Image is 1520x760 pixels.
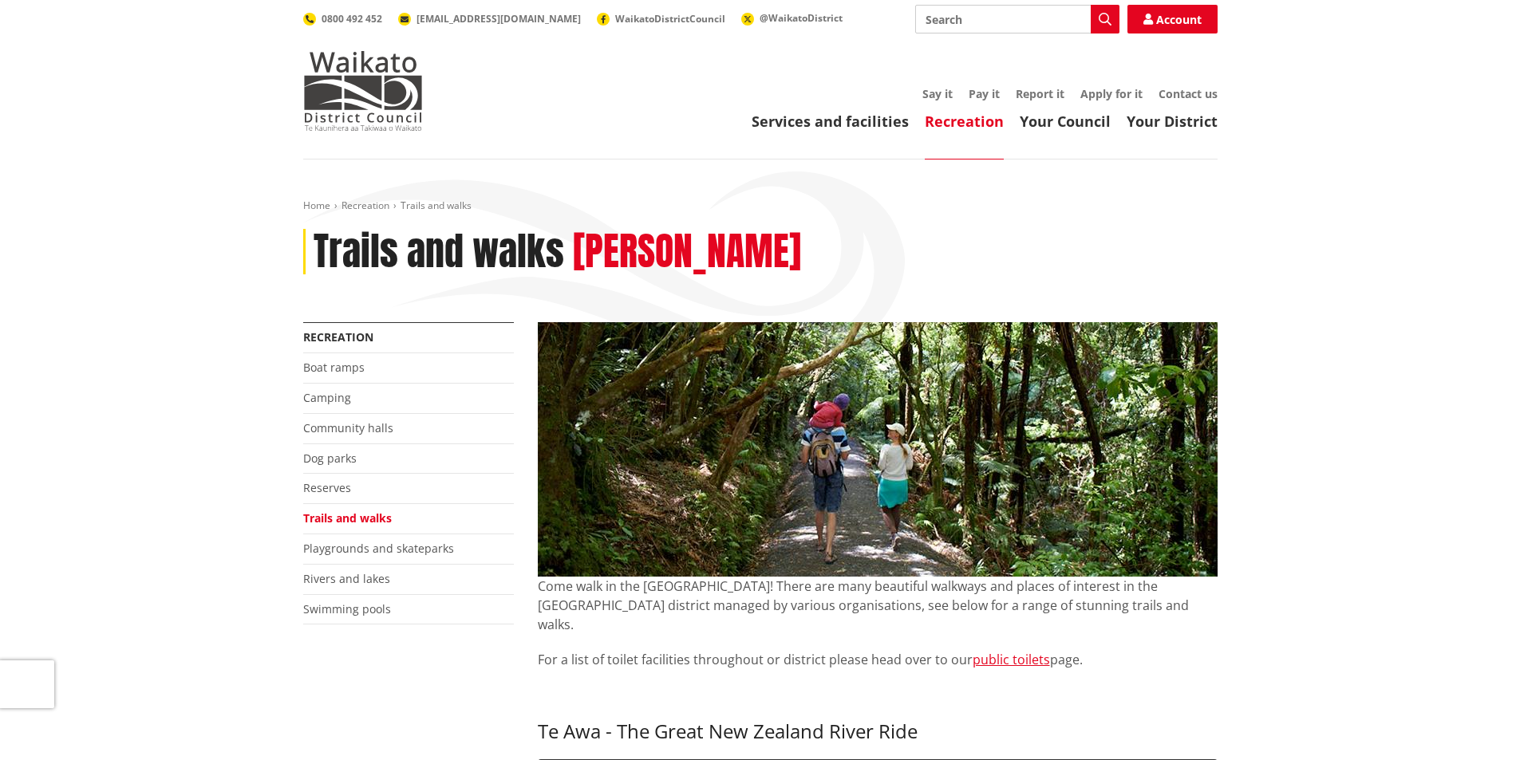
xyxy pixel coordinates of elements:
[303,12,382,26] a: 0800 492 452
[303,199,1218,213] nav: breadcrumb
[538,322,1218,577] img: Bridal Veil Falls
[303,601,391,616] a: Swimming pools
[538,577,1218,634] p: Come walk in the [GEOGRAPHIC_DATA]! There are many beautiful walkways and places of interest in t...
[342,199,389,212] a: Recreation
[752,112,909,131] a: Services and facilities
[760,11,843,25] span: @WaikatoDistrict
[1016,86,1064,101] a: Report it
[538,720,1218,743] h3: Te Awa - The Great New Zealand River Ride
[303,571,390,586] a: Rivers and lakes
[303,390,351,405] a: Camping
[314,229,564,275] h1: Trails and walks
[973,651,1050,668] a: public toilets
[303,360,365,375] a: Boat ramps
[915,5,1119,33] input: Search input
[303,510,392,526] a: Trails and walks
[925,112,1004,131] a: Recreation
[303,480,351,495] a: Reserves
[303,541,454,556] a: Playgrounds and skateparks
[1020,112,1111,131] a: Your Council
[615,12,725,26] span: WaikatoDistrictCouncil
[597,12,725,26] a: WaikatoDistrictCouncil
[303,51,423,131] img: Waikato District Council - Te Kaunihera aa Takiwaa o Waikato
[303,451,357,466] a: Dog parks
[922,86,953,101] a: Say it
[1080,86,1143,101] a: Apply for it
[322,12,382,26] span: 0800 492 452
[1159,86,1218,101] a: Contact us
[401,199,472,212] span: Trails and walks
[1127,5,1218,33] a: Account
[303,420,393,435] a: Community halls
[741,11,843,25] a: @WaikatoDistrict
[538,650,1218,669] p: For a list of toilet facilities throughout or district please head over to our page.
[398,12,581,26] a: [EMAIL_ADDRESS][DOMAIN_NAME]
[303,199,330,212] a: Home
[417,12,581,26] span: [EMAIL_ADDRESS][DOMAIN_NAME]
[1127,112,1218,131] a: Your District
[969,86,1000,101] a: Pay it
[573,229,801,275] h2: [PERSON_NAME]
[303,329,373,345] a: Recreation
